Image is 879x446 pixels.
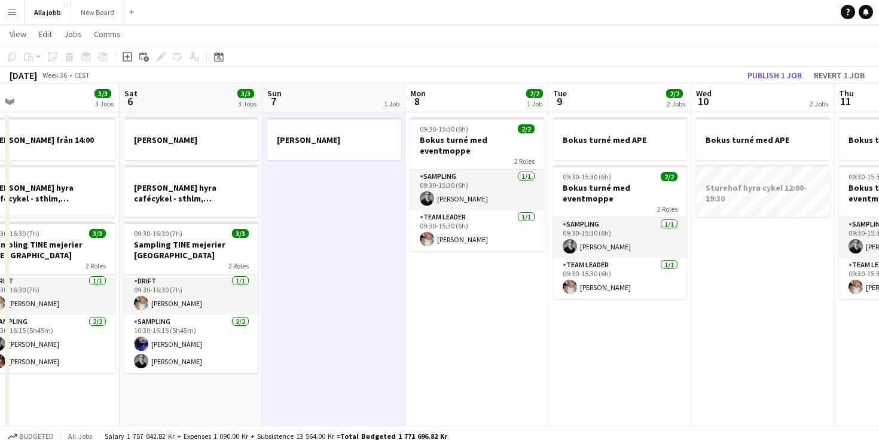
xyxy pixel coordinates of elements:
h3: Sampling TINE mejerier [GEOGRAPHIC_DATA] [124,239,258,261]
span: 3/3 [94,89,111,98]
div: 1 Job [527,99,542,108]
h3: Bokus turné med eventmoppe [553,182,687,204]
span: 7 [265,94,282,108]
div: 1 Job [384,99,399,108]
app-card-role: Team Leader1/109:30-15:30 (6h)[PERSON_NAME] [410,210,544,251]
span: 09:30-15:30 (6h) [420,124,468,133]
span: View [10,29,26,39]
span: 3/3 [89,229,106,238]
app-job-card: 09:30-16:30 (7h)3/3Sampling TINE mejerier [GEOGRAPHIC_DATA]2 RolesDrift1/109:30-16:30 (7h)[PERSON... [124,222,258,373]
h3: [PERSON_NAME] [124,135,258,145]
div: [DATE] [10,69,37,81]
app-card-role: Team Leader1/109:30-15:30 (6h)[PERSON_NAME] [553,258,687,299]
app-card-role: Sampling1/109:30-15:30 (6h)[PERSON_NAME] [410,170,544,210]
span: Jobs [64,29,82,39]
span: Budgeted [19,432,54,441]
app-job-card: [PERSON_NAME] hyra cafécykel - sthlm, [GEOGRAPHIC_DATA], cph [124,165,258,217]
app-job-card: Sturehof hyra cykel 12:00-19:30 [696,165,830,217]
span: All jobs [66,432,94,441]
span: 09:30-15:30 (6h) [563,172,611,181]
span: 09:30-16:30 (7h) [134,229,182,238]
span: 2 Roles [228,261,249,270]
span: Week 36 [39,71,69,80]
span: 2/2 [526,89,543,98]
h3: Sturehof hyra cykel 12:00-19:30 [696,182,830,204]
app-job-card: 09:30-15:30 (6h)2/2Bokus turné med eventmoppe2 RolesSampling1/109:30-15:30 (6h)[PERSON_NAME]Team ... [410,117,544,251]
app-card-role: Sampling1/109:30-15:30 (6h)[PERSON_NAME] [553,218,687,258]
a: Jobs [59,26,87,42]
app-job-card: Bokus turné med APE [696,117,830,160]
span: Comms [94,29,121,39]
button: Revert 1 job [809,68,869,83]
app-job-card: [PERSON_NAME] [267,117,401,160]
h3: [PERSON_NAME] [267,135,401,145]
app-card-role: Drift1/109:30-16:30 (7h)[PERSON_NAME] [124,274,258,315]
div: CEST [74,71,90,80]
app-card-role: Sampling2/210:30-16:15 (5h45m)[PERSON_NAME][PERSON_NAME] [124,315,258,373]
span: 3/3 [237,89,254,98]
span: 8 [408,94,426,108]
span: Mon [410,88,426,99]
h3: Bokus turné med APE [696,135,830,145]
a: View [5,26,31,42]
span: Sat [124,88,138,99]
span: Total Budgeted 1 771 696.82 kr [340,432,447,441]
button: Publish 1 job [743,68,807,83]
span: 6 [123,94,138,108]
app-job-card: [PERSON_NAME] [124,117,258,160]
button: New Board [71,1,124,24]
div: Salary 1 757 042.82 kr + Expenses 1 090.00 kr + Subsistence 13 564.00 kr = [105,432,447,441]
span: 2/2 [661,172,677,181]
span: 10 [694,94,712,108]
h3: [PERSON_NAME] hyra cafécykel - sthlm, [GEOGRAPHIC_DATA], cph [124,182,258,204]
span: Thu [839,88,854,99]
span: Wed [696,88,712,99]
h3: Bokus turné med eventmoppe [410,135,544,156]
div: 2 Jobs [810,99,828,108]
h3: Bokus turné med APE [553,135,687,145]
span: 2/2 [518,124,535,133]
button: Alla jobb [25,1,71,24]
button: Budgeted [6,430,56,443]
span: 2/2 [666,89,683,98]
span: Sun [267,88,282,99]
span: Tue [553,88,567,99]
span: 2 Roles [514,157,535,166]
span: 9 [551,94,567,108]
span: Edit [38,29,52,39]
div: 3 Jobs [238,99,257,108]
app-job-card: 09:30-15:30 (6h)2/2Bokus turné med eventmoppe2 RolesSampling1/109:30-15:30 (6h)[PERSON_NAME]Team ... [553,165,687,299]
span: 3/3 [232,229,249,238]
span: 11 [837,94,854,108]
div: 3 Jobs [95,99,114,108]
div: 2 Jobs [667,99,685,108]
a: Edit [33,26,57,42]
span: 2 Roles [657,204,677,213]
app-job-card: Bokus turné med APE [553,117,687,160]
span: 2 Roles [86,261,106,270]
a: Comms [89,26,126,42]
